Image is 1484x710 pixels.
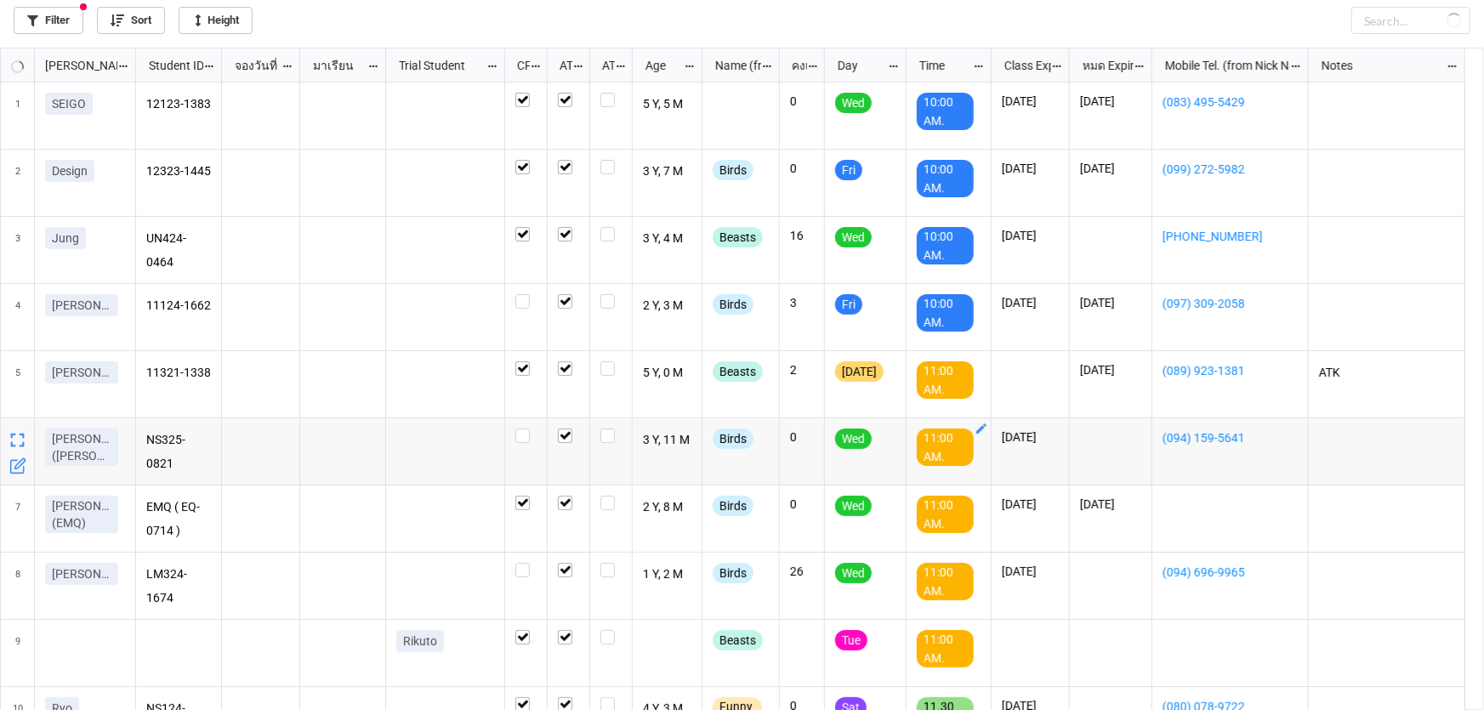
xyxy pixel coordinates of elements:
[835,496,872,516] div: Wed
[52,95,86,112] p: SEIGO
[15,217,20,283] span: 3
[827,56,888,75] div: Day
[15,553,20,619] span: 8
[917,563,974,600] div: 11:00 AM.
[1002,160,1059,177] p: [DATE]
[1080,294,1141,311] p: [DATE]
[303,56,367,75] div: มาเรียน
[389,56,486,75] div: Trial Student
[790,227,814,244] p: 16
[705,56,761,75] div: Name (from Class)
[713,294,753,315] div: Birds
[146,93,212,116] p: 12123-1383
[1080,160,1141,177] p: [DATE]
[713,429,753,449] div: Birds
[643,361,692,385] p: 5 Y, 0 M
[52,297,111,314] p: [PERSON_NAME]
[790,563,814,580] p: 26
[835,630,867,650] div: Tue
[1002,496,1059,513] p: [DATE]
[1319,361,1455,385] p: ATK
[225,56,281,75] div: จองวันที่
[52,162,88,179] p: Design
[917,429,974,466] div: 11:00 AM.
[52,364,111,381] p: [PERSON_NAME]
[15,150,20,216] span: 2
[1311,56,1446,75] div: Notes
[713,361,763,382] div: Beasts
[146,496,212,542] p: EMQ ( EQ-0714 )
[917,227,974,264] div: 10:00 AM.
[835,93,872,113] div: Wed
[782,56,807,75] div: คงเหลือ (from Nick Name)
[1002,429,1059,446] p: [DATE]
[1080,361,1141,378] p: [DATE]
[146,227,212,273] p: UN424-0464
[1163,227,1298,246] a: [PHONE_NUMBER]
[1002,93,1059,110] p: [DATE]
[713,496,753,516] div: Birds
[179,7,253,34] a: Height
[835,294,862,315] div: Fri
[1351,7,1470,34] input: Search...
[643,93,692,116] p: 5 Y, 5 M
[790,361,814,378] p: 2
[1,48,136,82] div: grid
[790,294,814,311] p: 3
[790,93,814,110] p: 0
[52,430,111,464] p: [PERSON_NAME] ([PERSON_NAME])
[643,429,692,452] p: 3 Y, 11 M
[643,496,692,520] p: 2 Y, 8 M
[1163,429,1298,447] a: (094) 159-5641
[1163,361,1298,380] a: (089) 923-1381
[15,351,20,417] span: 5
[15,82,20,149] span: 1
[139,56,203,75] div: Student ID (from [PERSON_NAME] Name)
[1080,496,1141,513] p: [DATE]
[146,563,212,609] p: LM324-1674
[146,361,212,385] p: 11321-1338
[635,56,685,75] div: Age
[14,7,83,34] a: Filter
[917,294,974,332] div: 10:00 AM.
[1002,227,1059,244] p: [DATE]
[1002,294,1059,311] p: [DATE]
[97,7,165,34] a: Sort
[1163,160,1298,179] a: (099) 272-5982
[835,429,872,449] div: Wed
[909,56,973,75] div: Time
[643,563,692,587] p: 1 Y, 2 M
[52,565,111,582] p: [PERSON_NAME]ปู
[1155,56,1289,75] div: Mobile Tel. (from Nick Name)
[1002,563,1059,580] p: [DATE]
[713,227,763,247] div: Beasts
[917,496,974,533] div: 11:00 AM.
[643,160,692,184] p: 3 Y, 7 M
[507,56,531,75] div: CF
[790,160,814,177] p: 0
[15,284,20,350] span: 4
[917,160,974,197] div: 10:00 AM.
[1163,563,1298,582] a: (094) 696-9965
[713,563,753,583] div: Birds
[52,497,111,531] p: [PERSON_NAME] (EMQ)
[15,486,20,552] span: 7
[917,93,974,130] div: 10:00 AM.
[790,496,814,513] p: 0
[643,227,692,251] p: 3 Y, 4 M
[1072,56,1134,75] div: หมด Expired date (from [PERSON_NAME] Name)
[1163,93,1298,111] a: (083) 495-5429
[835,160,862,180] div: Fri
[835,563,872,583] div: Wed
[1080,93,1141,110] p: [DATE]
[15,620,20,686] span: 9
[403,633,437,650] p: Rikuto
[146,429,212,474] p: NS325-0821
[835,361,884,382] div: [DATE]
[790,429,814,446] p: 0
[713,160,753,180] div: Birds
[35,56,117,75] div: [PERSON_NAME] Name
[146,160,212,184] p: 12323-1445
[713,630,763,650] div: Beasts
[592,56,616,75] div: ATK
